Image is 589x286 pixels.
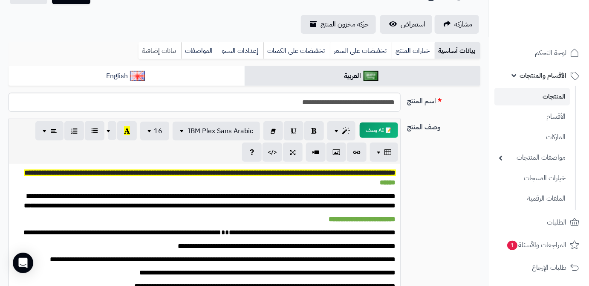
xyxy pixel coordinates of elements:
[494,212,584,233] a: الطلبات
[494,169,570,187] a: خيارات المنتجات
[139,42,181,59] a: بيانات إضافية
[364,71,378,81] img: العربية
[506,239,566,251] span: المراجعات والأسئلة
[494,128,570,146] a: الماركات
[130,71,145,81] img: English
[360,123,398,138] button: 📝 AI وصف
[13,253,33,273] div: Open Intercom Messenger
[494,149,570,167] a: مواصفات المنتجات
[301,15,376,34] a: حركة مخزون المنتج
[181,42,218,59] a: المواصفات
[507,240,517,250] span: 1
[435,15,479,34] a: مشاركه
[154,126,162,136] span: 16
[173,122,260,140] button: IBM Plex Sans Arabic
[392,42,435,59] a: خيارات المنتج
[404,93,484,106] label: اسم المنتج
[218,42,263,59] a: إعدادات السيو
[531,17,581,35] img: logo-2.png
[532,262,566,274] span: طلبات الإرجاع
[188,126,253,136] span: IBM Plex Sans Arabic
[435,42,480,59] a: بيانات أساسية
[320,19,369,29] span: حركة مخزون المنتج
[263,42,330,59] a: تخفيضات على الكميات
[245,66,481,87] a: العربية
[520,70,566,82] span: الأقسام والمنتجات
[494,108,570,126] a: الأقسام
[380,15,432,34] a: استعراض
[494,257,584,278] a: طلبات الإرجاع
[454,19,472,29] span: مشاركه
[494,43,584,63] a: لوحة التحكم
[404,119,484,132] label: وصف المنتج
[494,190,570,208] a: الملفات الرقمية
[330,42,392,59] a: تخفيضات على السعر
[140,122,169,140] button: 16
[535,47,566,59] span: لوحة التحكم
[547,216,566,228] span: الطلبات
[401,19,425,29] span: استعراض
[9,66,245,87] a: English
[494,235,584,255] a: المراجعات والأسئلة1
[494,88,570,105] a: المنتجات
